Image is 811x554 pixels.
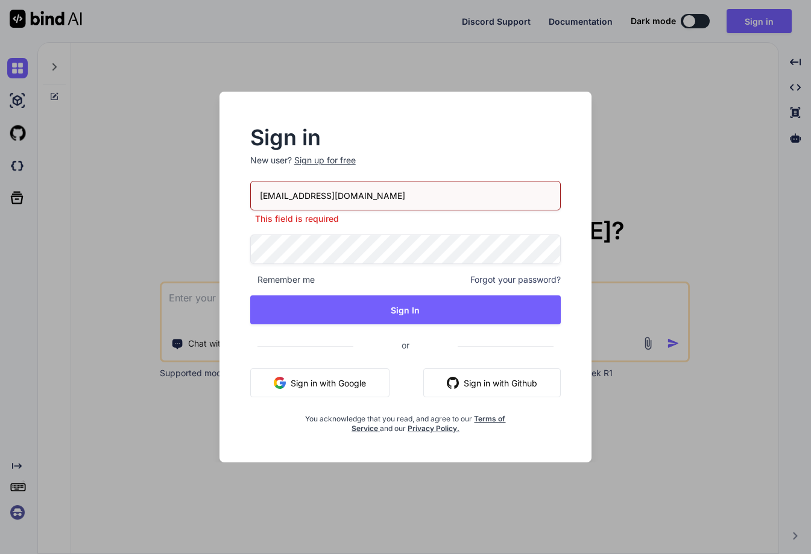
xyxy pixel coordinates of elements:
p: New user? [250,154,561,181]
span: or [353,330,458,360]
div: You acknowledge that you read, and agree to our and our [302,407,510,433]
span: Forgot your password? [470,274,561,286]
div: Sign up for free [294,154,356,166]
button: Sign In [250,295,561,324]
a: Privacy Policy. [408,424,459,433]
button: Sign in with Github [423,368,561,397]
img: github [447,377,459,389]
p: This field is required [250,213,561,225]
h2: Sign in [250,128,561,147]
input: Login or Email [250,181,561,210]
a: Terms of Service [352,414,506,433]
img: google [274,377,286,389]
span: Remember me [250,274,315,286]
button: Sign in with Google [250,368,390,397]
